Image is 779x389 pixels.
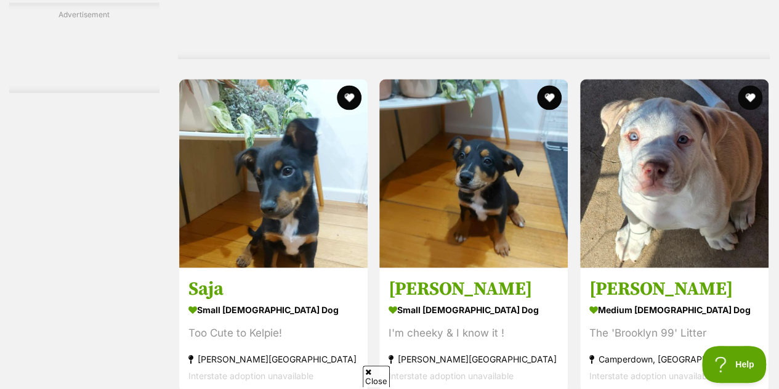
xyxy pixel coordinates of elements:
[589,277,759,300] h3: [PERSON_NAME]
[580,79,769,268] img: Peralta - American Staffordshire Terrier Dog
[589,370,714,380] span: Interstate adoption unavailable
[188,324,358,341] div: Too Cute to Kelpie!
[389,370,514,380] span: Interstate adoption unavailable
[188,350,358,367] strong: [PERSON_NAME][GEOGRAPHIC_DATA]
[337,85,361,110] button: favourite
[9,3,159,93] div: Advertisement
[188,277,358,300] h3: Saja
[389,324,559,341] div: I'm cheeky & I know it !
[389,350,559,367] strong: [PERSON_NAME][GEOGRAPHIC_DATA]
[389,300,559,318] strong: small [DEMOGRAPHIC_DATA] Dog
[379,79,568,268] img: Bobby - Mixed breed Dog
[188,370,313,380] span: Interstate adoption unavailable
[589,350,759,367] strong: Camperdown, [GEOGRAPHIC_DATA]
[738,85,762,110] button: favourite
[702,346,767,383] iframe: Help Scout Beacon - Open
[589,300,759,318] strong: medium [DEMOGRAPHIC_DATA] Dog
[179,79,368,268] img: Saja - Mixed breed Dog
[188,300,358,318] strong: small [DEMOGRAPHIC_DATA] Dog
[363,366,390,387] span: Close
[538,85,562,110] button: favourite
[389,277,559,300] h3: [PERSON_NAME]
[589,324,759,341] div: The 'Brooklyn 99' Litter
